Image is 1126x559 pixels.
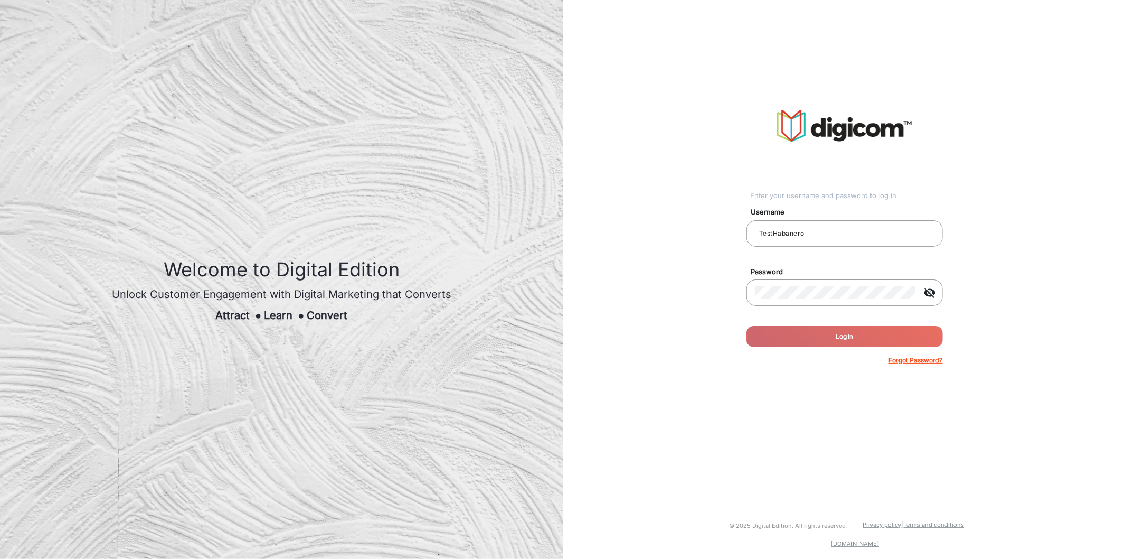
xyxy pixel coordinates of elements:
[255,309,261,322] span: ●
[112,286,451,302] div: Unlock Customer Engagement with Digital Marketing that Converts
[750,191,943,201] div: Enter your username and password to log in
[112,258,451,281] h1: Welcome to Digital Edition
[904,521,964,528] a: Terms and conditions
[889,356,943,365] p: Forgot Password?
[743,207,955,218] mat-label: Username
[777,110,912,142] img: vmg-logo
[112,308,451,323] div: Attract Learn Convert
[917,286,943,299] mat-icon: visibility_off
[755,227,934,240] input: Your username
[863,521,902,528] a: Privacy policy
[298,309,304,322] span: ●
[831,540,879,547] a: [DOMAIN_NAME]
[746,326,943,347] button: Log In
[743,267,955,277] mat-label: Password
[729,522,847,529] small: © 2025 Digital Edition. All rights reserved.
[902,521,904,528] a: |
